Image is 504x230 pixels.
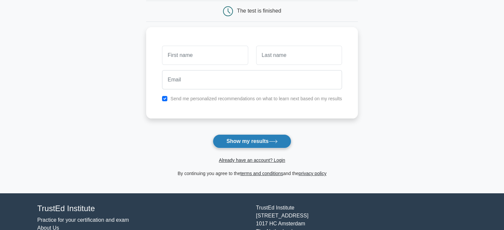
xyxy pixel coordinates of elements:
[237,8,281,14] div: The test is finished
[37,217,129,223] a: Practice for your certification and exam
[162,70,342,89] input: Email
[219,158,285,163] a: Already have an account? Login
[37,204,248,213] h4: TrustEd Institute
[240,171,283,176] a: terms and conditions
[299,171,326,176] a: privacy policy
[142,169,362,177] div: By continuing you agree to the and the
[170,96,342,101] label: Send me personalized recommendations on what to learn next based on my results
[256,46,342,65] input: Last name
[162,46,248,65] input: First name
[213,134,291,148] button: Show my results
